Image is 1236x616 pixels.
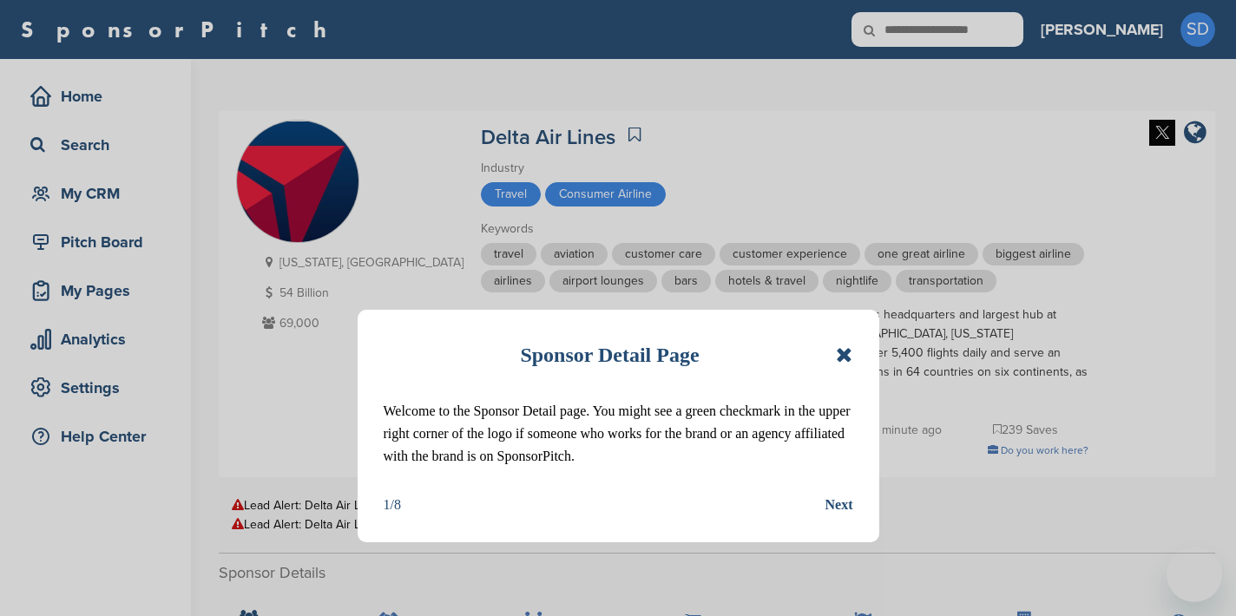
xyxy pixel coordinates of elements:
[1167,547,1222,602] iframe: Button to launch messaging window
[384,494,401,516] div: 1/8
[520,336,699,374] h1: Sponsor Detail Page
[825,494,853,516] button: Next
[384,400,853,468] p: Welcome to the Sponsor Detail page. You might see a green checkmark in the upper right corner of ...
